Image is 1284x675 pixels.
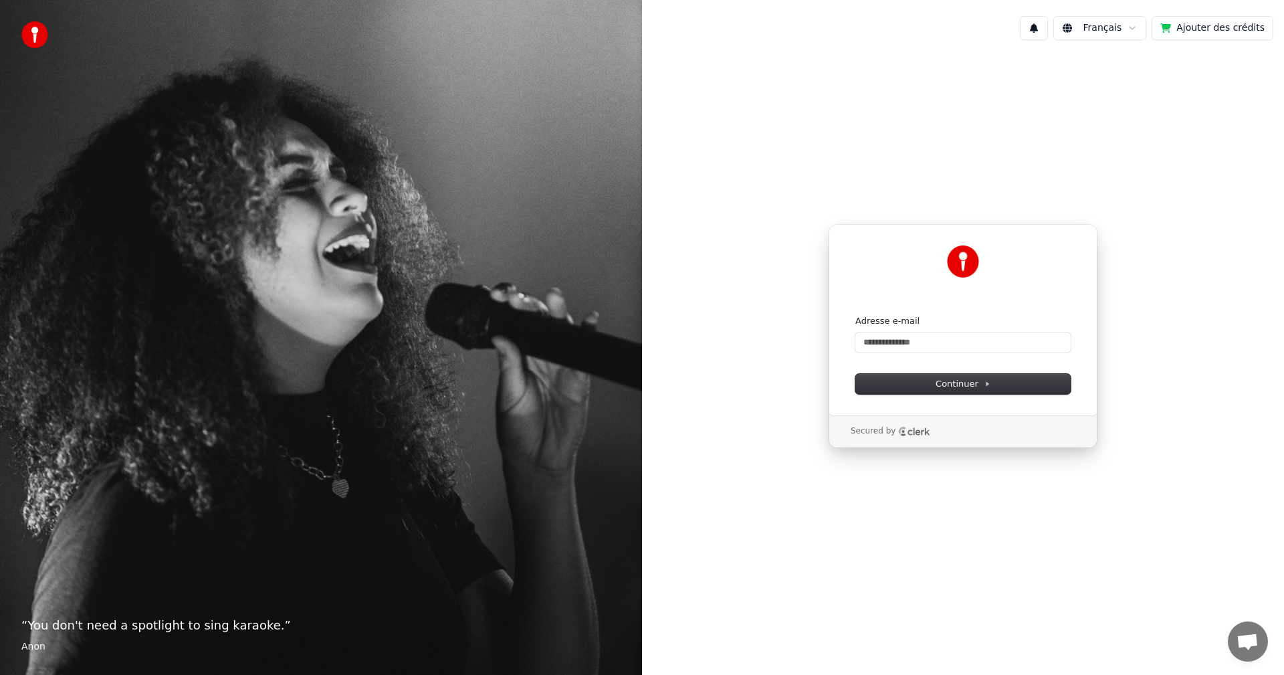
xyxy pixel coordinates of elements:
img: youka [21,21,48,48]
button: Continuer [855,374,1071,394]
a: Clerk logo [898,427,930,436]
button: Ajouter des crédits [1152,16,1273,40]
p: “ You don't need a spotlight to sing karaoke. ” [21,616,621,635]
span: Continuer [936,378,990,390]
footer: Anon [21,640,621,654]
img: Youka [947,246,979,278]
p: Secured by [851,426,895,437]
div: Ouvrir le chat [1228,621,1268,662]
label: Adresse e-mail [855,315,920,327]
